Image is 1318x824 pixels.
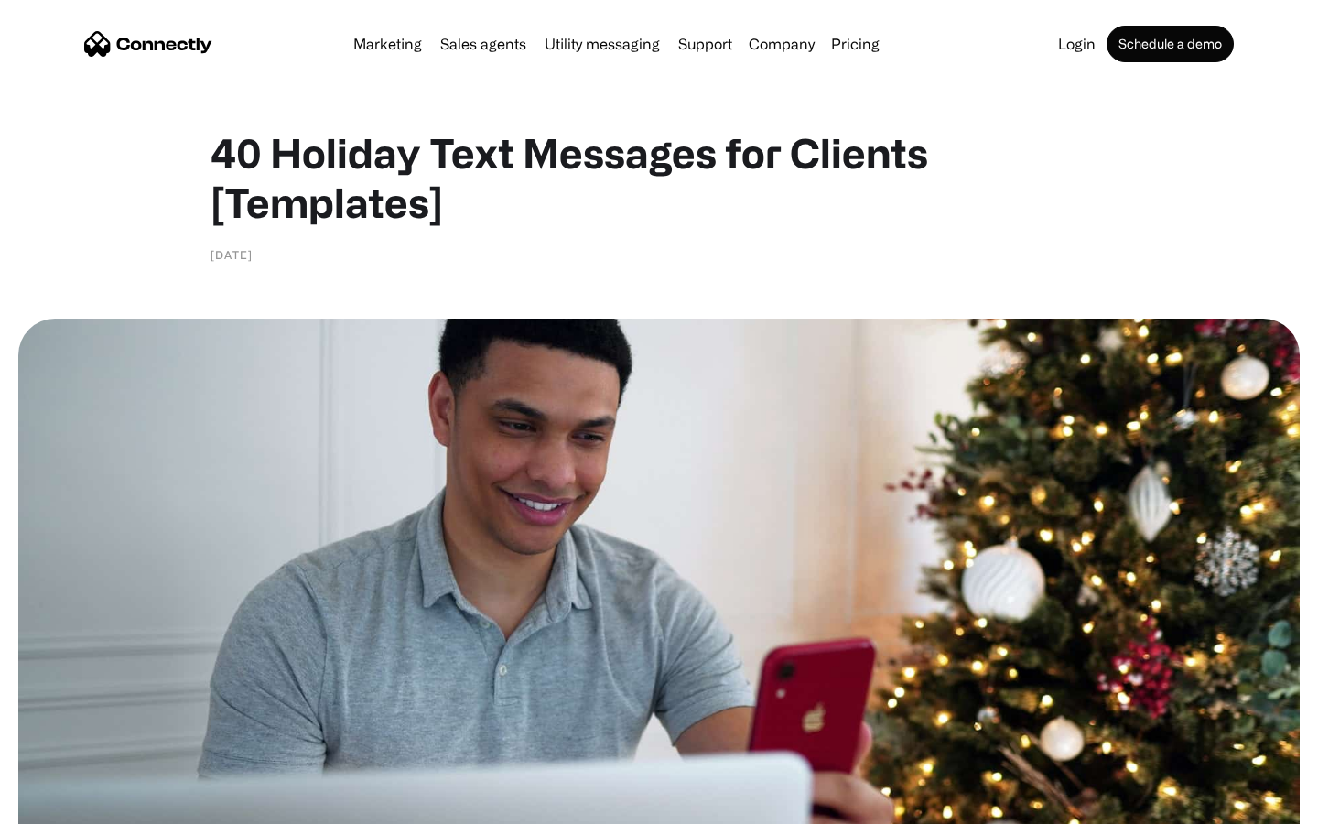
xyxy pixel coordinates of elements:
a: Schedule a demo [1107,26,1234,62]
a: Utility messaging [537,37,667,51]
div: Company [743,31,820,57]
a: Marketing [346,37,429,51]
a: home [84,30,212,58]
div: Company [749,31,815,57]
a: Login [1051,37,1103,51]
a: Sales agents [433,37,534,51]
a: Support [671,37,740,51]
a: Pricing [824,37,887,51]
aside: Language selected: English [18,792,110,818]
ul: Language list [37,792,110,818]
div: [DATE] [211,245,253,264]
h1: 40 Holiday Text Messages for Clients [Templates] [211,128,1107,227]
